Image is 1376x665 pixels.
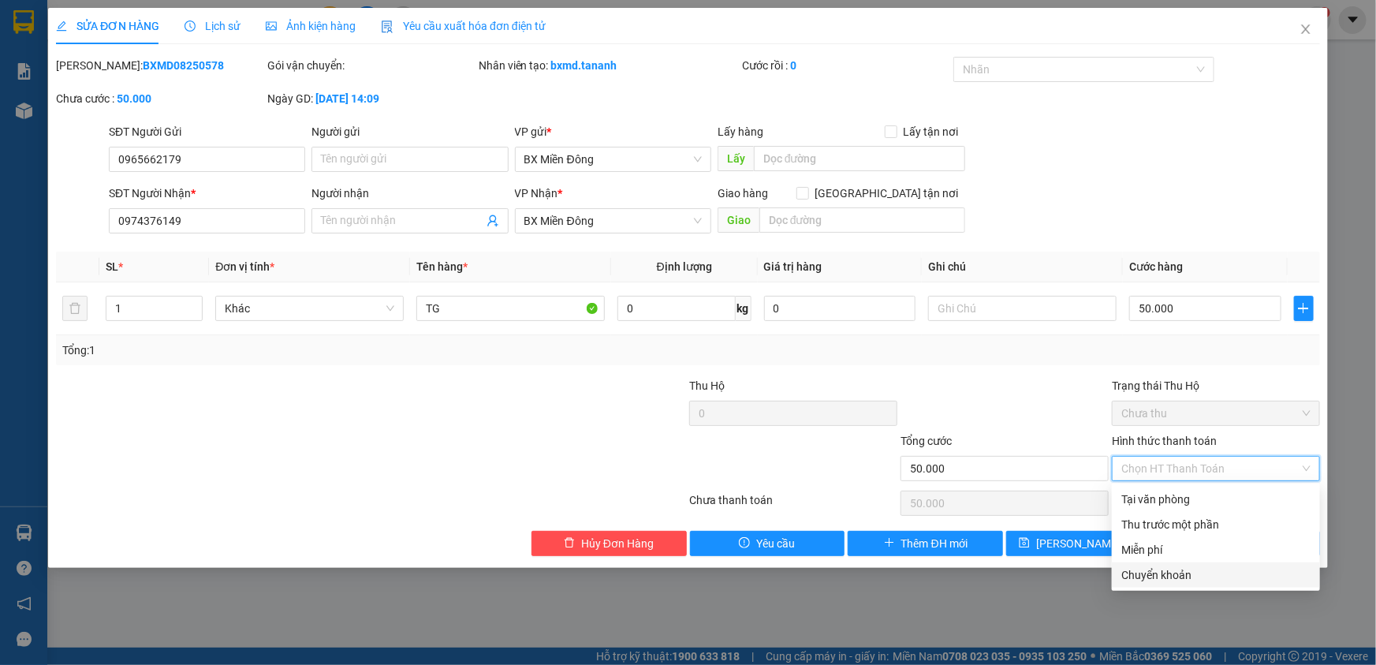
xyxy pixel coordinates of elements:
[189,310,199,319] span: down
[416,296,605,321] input: VD: Bàn, Ghế
[266,21,277,32] span: picture
[688,491,900,519] div: Chưa thanh toán
[381,20,546,32] span: Yêu cầu xuất hóa đơn điện tử
[1300,23,1312,35] span: close
[754,146,965,171] input: Dọc đường
[1006,531,1162,556] button: save[PERSON_NAME] thay đổi
[1121,541,1311,559] div: Miễn phí
[718,207,759,233] span: Giao
[189,299,199,308] span: up
[901,435,952,447] span: Tổng cước
[109,123,305,140] div: SĐT Người Gửi
[1112,435,1217,447] label: Hình thức thanh toán
[128,113,149,135] span: SL
[13,51,124,73] div: 0965662179
[759,207,965,233] input: Dọc đường
[132,87,155,103] span: CC :
[551,59,617,72] b: bxmd.tananh
[739,537,750,550] span: exclamation-circle
[135,13,263,51] div: BX Miền Đông
[1129,260,1183,273] span: Cước hàng
[1019,537,1030,550] span: save
[13,114,263,134] div: Tên hàng: TG ( : 1 )
[564,537,575,550] span: delete
[381,21,393,33] img: icon
[143,59,224,72] b: BXMD08250578
[1112,377,1320,394] div: Trạng thái Thu Hộ
[56,21,67,32] span: edit
[185,20,241,32] span: Lịch sử
[13,15,38,32] span: Gửi:
[56,90,264,107] div: Chưa cước :
[56,57,264,74] div: [PERSON_NAME]:
[524,209,702,233] span: BX Miền Đông
[809,185,965,202] span: [GEOGRAPHIC_DATA] tận nơi
[267,57,475,74] div: Gói vận chuyển:
[106,260,118,273] span: SL
[135,15,172,32] span: Nhận:
[132,83,264,105] div: 50.000
[1121,402,1311,425] span: Chưa thu
[416,260,468,273] span: Tên hàng
[581,535,654,552] span: Hủy Đơn Hàng
[718,187,768,200] span: Giao hàng
[764,260,822,273] span: Giá trị hàng
[13,13,124,51] div: BX Miền Đông
[1302,464,1311,473] span: close-circle
[1295,302,1313,315] span: plus
[267,90,475,107] div: Ngày GD:
[62,342,531,359] div: Tổng: 1
[185,297,202,308] span: Increase Value
[531,531,687,556] button: deleteHủy Đơn Hàng
[479,57,740,74] div: Nhân viên tạo:
[884,537,895,550] span: plus
[1036,535,1162,552] span: [PERSON_NAME] thay đổi
[515,187,558,200] span: VP Nhận
[185,21,196,32] span: clock-circle
[311,123,508,140] div: Người gửi
[56,20,159,32] span: SỬA ĐƠN HÀNG
[690,531,845,556] button: exclamation-circleYêu cầu
[848,531,1003,556] button: plusThêm ĐH mới
[1294,296,1314,321] button: plus
[109,185,305,202] div: SĐT Người Nhận
[689,379,725,392] span: Thu Hộ
[311,185,508,202] div: Người nhận
[62,296,88,321] button: delete
[315,92,379,105] b: [DATE] 14:09
[897,123,965,140] span: Lấy tận nơi
[1284,8,1328,52] button: Close
[266,20,356,32] span: Ảnh kiện hàng
[736,296,751,321] span: kg
[901,535,968,552] span: Thêm ĐH mới
[225,297,394,320] span: Khác
[487,215,499,227] span: user-add
[215,260,274,273] span: Đơn vị tính
[657,260,712,273] span: Định lượng
[1121,491,1311,508] div: Tại văn phòng
[135,51,263,73] div: 0974376149
[718,125,763,138] span: Lấy hàng
[524,148,702,171] span: BX Miền Đông
[185,308,202,320] span: Decrease Value
[1121,457,1311,480] span: Chọn HT Thanh Toán
[117,92,151,105] b: 50.000
[1121,516,1311,533] div: Thu trước một phần
[742,57,950,74] div: Cước rồi :
[922,252,1123,282] th: Ghi chú
[756,535,795,552] span: Yêu cầu
[790,59,796,72] b: 0
[718,146,754,171] span: Lấy
[1121,566,1311,584] div: Chuyển khoản
[515,123,711,140] div: VP gửi
[928,296,1117,321] input: Ghi Chú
